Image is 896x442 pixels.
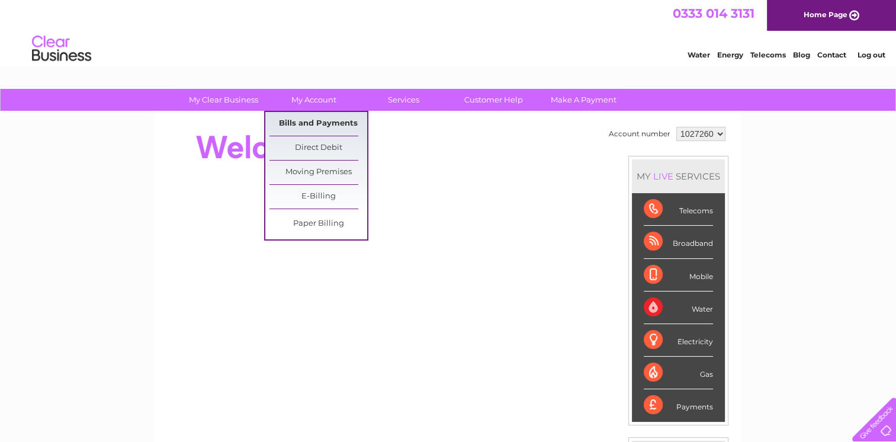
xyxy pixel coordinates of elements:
[644,357,713,389] div: Gas
[269,161,367,184] a: Moving Premises
[535,89,632,111] a: Make A Payment
[717,50,743,59] a: Energy
[606,124,673,144] td: Account number
[355,89,452,111] a: Services
[688,50,710,59] a: Water
[750,50,786,59] a: Telecoms
[269,185,367,209] a: E-Billing
[857,50,885,59] a: Log out
[644,292,713,324] div: Water
[269,212,367,236] a: Paper Billing
[673,6,754,21] a: 0333 014 3131
[817,50,846,59] a: Contact
[169,7,728,57] div: Clear Business is a trading name of Verastar Limited (registered in [GEOGRAPHIC_DATA] No. 3667643...
[445,89,542,111] a: Customer Help
[644,259,713,292] div: Mobile
[644,193,713,226] div: Telecoms
[175,89,272,111] a: My Clear Business
[793,50,810,59] a: Blog
[644,324,713,357] div: Electricity
[632,159,725,193] div: MY SERVICES
[644,226,713,258] div: Broadband
[265,89,362,111] a: My Account
[269,112,367,136] a: Bills and Payments
[269,136,367,160] a: Direct Debit
[31,31,92,67] img: logo.png
[651,171,676,182] div: LIVE
[644,389,713,421] div: Payments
